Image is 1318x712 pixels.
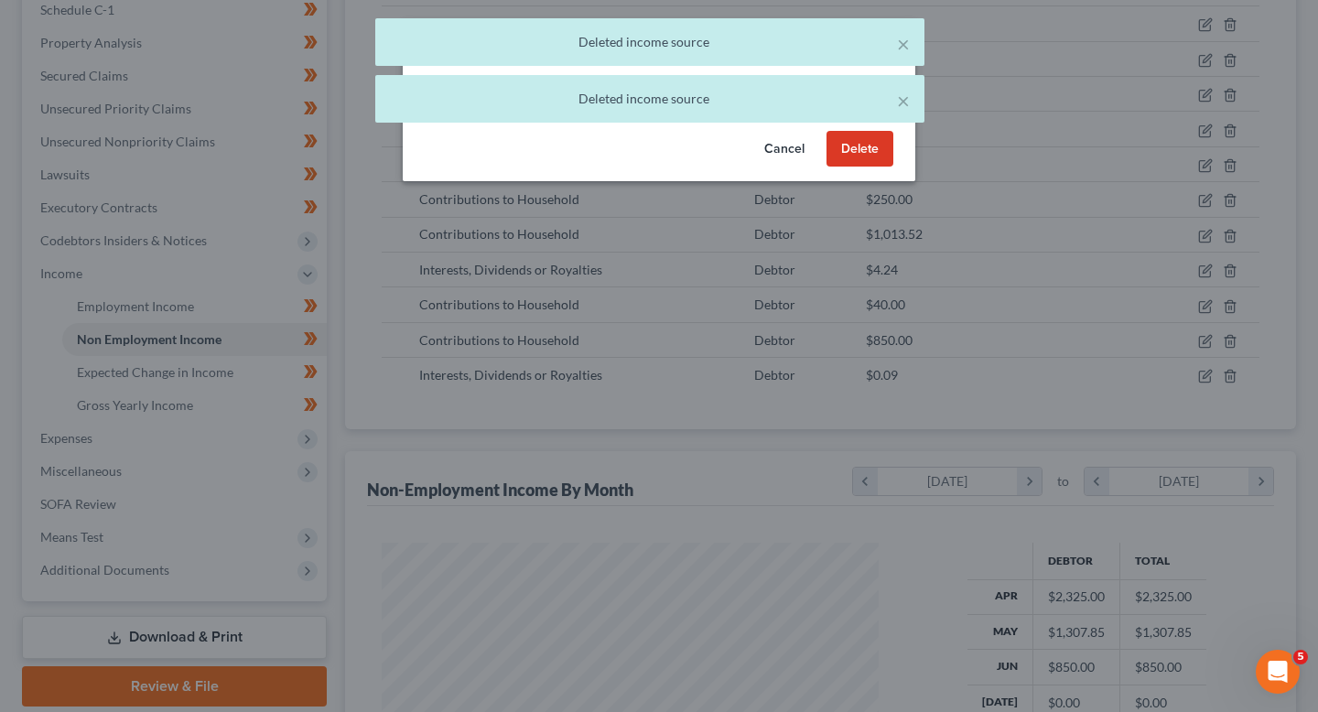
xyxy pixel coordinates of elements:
[750,131,819,167] button: Cancel
[1293,650,1308,664] span: 5
[826,131,893,167] button: Delete
[897,90,910,112] button: ×
[897,33,910,55] button: ×
[390,90,910,108] div: Deleted income source
[390,33,910,51] div: Deleted income source
[1256,650,1300,694] iframe: Intercom live chat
